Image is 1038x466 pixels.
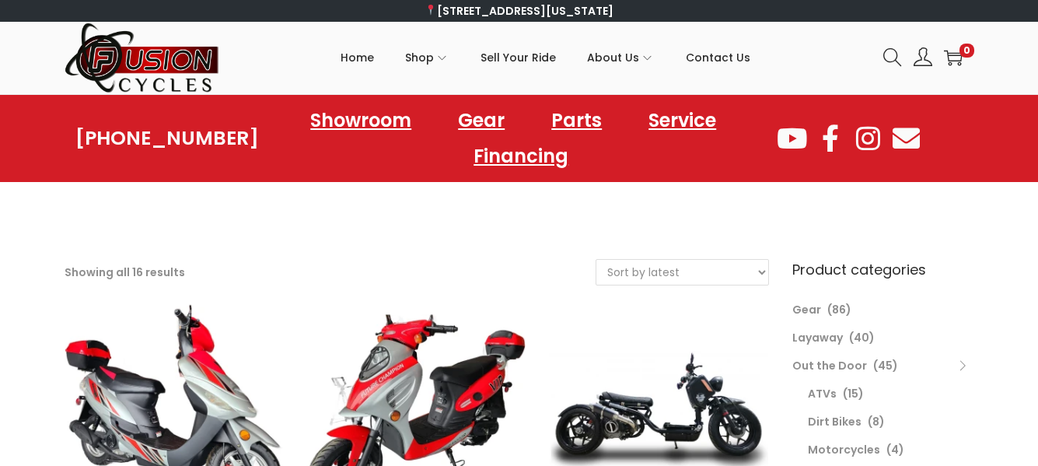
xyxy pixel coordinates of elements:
[792,330,843,345] a: Layaway
[536,103,617,138] a: Parts
[868,414,885,429] span: (8)
[792,259,974,280] h6: Product categories
[587,38,639,77] span: About Us
[220,23,872,93] nav: Primary navigation
[808,442,880,457] a: Motorcycles
[481,38,556,77] span: Sell Your Ride
[849,330,875,345] span: (40)
[295,103,427,138] a: Showroom
[944,48,963,67] a: 0
[587,23,655,93] a: About Us
[873,358,898,373] span: (45)
[481,23,556,93] a: Sell Your Ride
[843,386,864,401] span: (15)
[425,3,613,19] a: [STREET_ADDRESS][US_STATE]
[425,5,436,16] img: 📍
[792,302,821,317] a: Gear
[442,103,520,138] a: Gear
[633,103,732,138] a: Service
[686,38,750,77] span: Contact Us
[827,302,851,317] span: (86)
[596,260,768,285] select: Shop order
[808,386,837,401] a: ATVs
[808,414,862,429] a: Dirt Bikes
[75,128,259,149] a: [PHONE_NUMBER]
[686,23,750,93] a: Contact Us
[65,261,185,283] p: Showing all 16 results
[405,38,434,77] span: Shop
[341,23,374,93] a: Home
[886,442,904,457] span: (4)
[792,358,867,373] a: Out the Door
[458,138,584,174] a: Financing
[341,38,374,77] span: Home
[65,22,220,94] img: Woostify retina logo
[259,103,774,174] nav: Menu
[405,23,449,93] a: Shop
